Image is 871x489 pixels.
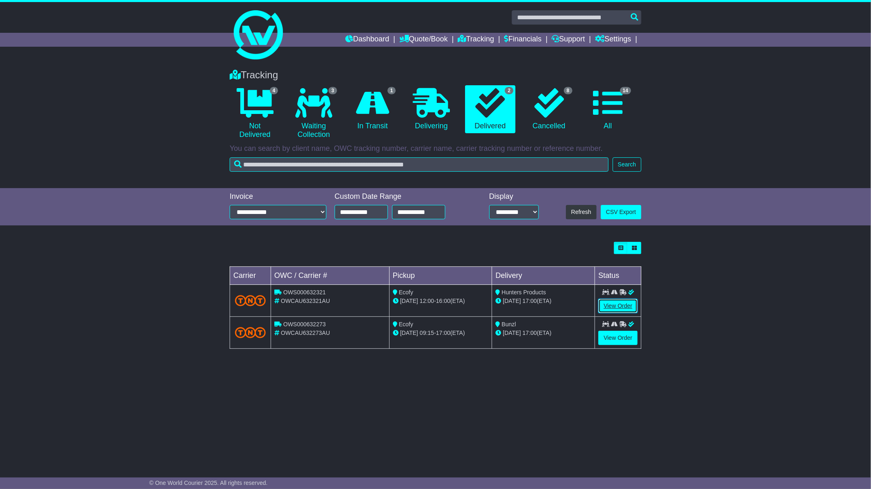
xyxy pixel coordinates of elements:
[613,157,641,172] button: Search
[399,289,413,296] span: Ecofy
[281,298,330,304] span: OWCAU632321AU
[149,480,268,486] span: © One World Courier 2025. All rights reserved.
[400,298,418,304] span: [DATE]
[399,33,448,47] a: Quote/Book
[620,87,631,94] span: 14
[505,87,513,94] span: 2
[281,330,330,336] span: OWCAU632273AU
[393,297,489,305] div: - (ETA)
[230,267,271,285] td: Carrier
[583,85,633,134] a: 14 All
[564,87,572,94] span: 8
[288,85,339,142] a: 3 Waiting Collection
[566,205,597,219] button: Refresh
[230,144,641,153] p: You can search by client name, OWC tracking number, carrier name, carrier tracking number or refe...
[436,330,450,336] span: 17:00
[502,321,516,328] span: Bunzl
[495,329,591,337] div: (ETA)
[283,321,326,328] span: OWS000632273
[503,298,521,304] span: [DATE]
[283,289,326,296] span: OWS000632321
[235,295,266,306] img: TNT_Domestic.png
[400,330,418,336] span: [DATE]
[595,267,641,285] td: Status
[503,330,521,336] span: [DATE]
[420,298,434,304] span: 12:00
[399,321,413,328] span: Ecofy
[598,331,638,345] a: View Order
[522,298,537,304] span: 17:00
[504,33,542,47] a: Financials
[389,267,492,285] td: Pickup
[489,192,539,201] div: Display
[230,192,326,201] div: Invoice
[235,327,266,338] img: TNT_Domestic.png
[230,85,280,142] a: 4 Not Delivered
[335,192,466,201] div: Custom Date Range
[270,87,278,94] span: 4
[458,33,494,47] a: Tracking
[226,69,645,81] div: Tracking
[406,85,456,134] a: Delivering
[595,33,631,47] a: Settings
[328,87,337,94] span: 3
[388,87,396,94] span: 1
[420,330,434,336] span: 09:15
[347,85,398,134] a: 1 In Transit
[436,298,450,304] span: 16:00
[601,205,641,219] a: CSV Export
[271,267,390,285] td: OWC / Carrier #
[502,289,546,296] span: Hunters Products
[465,85,515,134] a: 2 Delivered
[345,33,389,47] a: Dashboard
[522,330,537,336] span: 17:00
[492,267,595,285] td: Delivery
[524,85,574,134] a: 8 Cancelled
[598,299,638,313] a: View Order
[495,297,591,305] div: (ETA)
[393,329,489,337] div: - (ETA)
[552,33,585,47] a: Support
